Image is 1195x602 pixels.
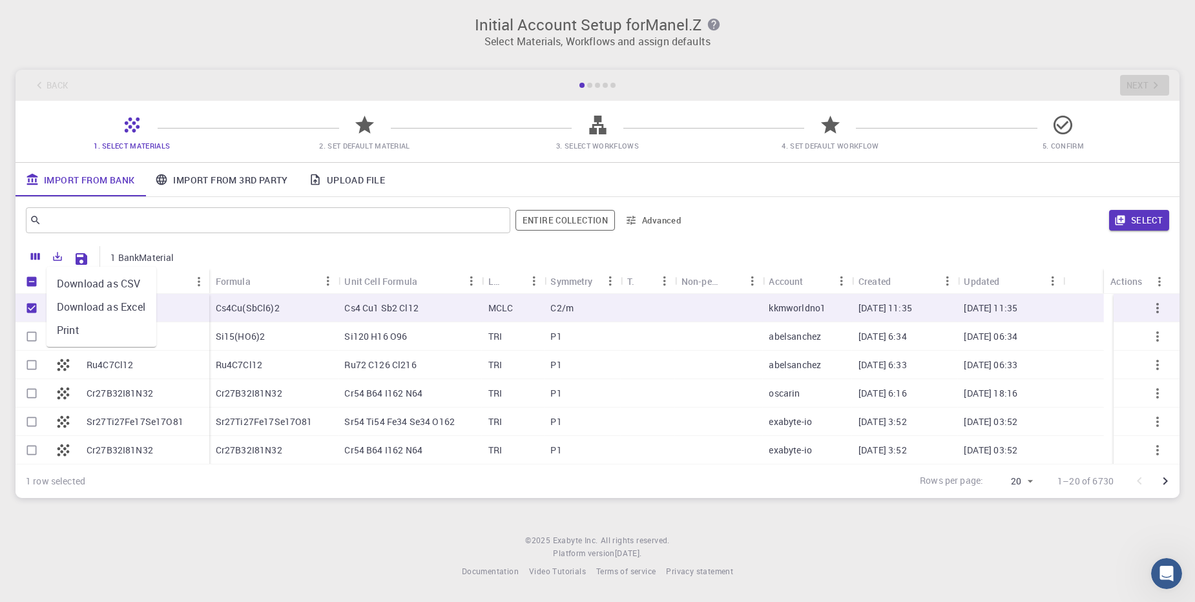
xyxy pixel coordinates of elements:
[634,271,654,291] button: Sort
[216,444,282,457] p: Cr27B32I81N32
[525,534,552,547] span: © 2025
[110,251,174,264] p: 1 BankMaterial
[675,269,763,294] div: Non-periodic
[523,271,544,291] button: Menu
[488,269,503,294] div: Lattice
[25,246,47,267] button: Columns
[529,565,586,578] a: Video Tutorials
[216,415,313,428] p: Sr27Ti27Fe17Se17O81
[488,415,502,428] p: TRI
[721,271,742,291] button: Sort
[145,163,298,196] a: Import From 3rd Party
[999,271,1020,291] button: Sort
[742,271,762,291] button: Menu
[556,141,639,150] span: 3. Select Workflows
[550,330,561,343] p: P1
[964,444,1017,457] p: [DATE] 03:52
[964,387,1017,400] p: [DATE] 18:16
[620,210,687,231] button: Advanced
[964,302,1017,315] p: [DATE] 11:35
[488,302,514,315] p: MCLC
[23,9,86,21] span: Assistance
[216,302,280,315] p: Cs4Cu(SbCl6)2
[462,566,519,576] span: Documentation
[988,472,1037,491] div: 20
[666,566,733,576] span: Privacy statement
[596,565,656,578] a: Terms of service
[769,269,803,294] div: Account
[1043,271,1063,291] button: Menu
[26,475,85,488] div: 1 row selected
[964,415,1017,428] p: [DATE] 03:52
[1110,269,1142,294] div: Actions
[621,269,675,294] div: Tags
[858,387,907,400] p: [DATE] 6:16
[462,565,519,578] a: Documentation
[344,302,418,315] p: Cs4 Cu1 Sb2 Cl12
[488,444,502,457] p: TRI
[831,271,852,291] button: Menu
[344,387,422,400] p: Cr54 B64 I162 N64
[344,269,417,294] div: Unit Cell Formula
[769,387,800,400] p: oscarin
[503,271,523,291] button: Sort
[47,267,156,347] ul: Export
[858,269,891,294] div: Created
[550,358,561,371] p: P1
[515,210,615,231] button: Entire collection
[344,444,422,457] p: Cr54 B64 I162 N64
[762,269,852,294] div: Account
[317,271,338,291] button: Menu
[482,269,545,294] div: Lattice
[615,547,642,560] a: [DATE].
[94,141,170,150] span: 1. Select Materials
[1104,269,1170,294] div: Actions
[858,415,907,428] p: [DATE] 3:52
[681,269,722,294] div: Non-periodic
[47,318,156,342] li: Print
[964,330,1017,343] p: [DATE] 06:34
[600,271,621,291] button: Menu
[23,16,1172,34] h3: Initial Account Setup for Manel.Z
[68,246,94,272] button: Save Explorer Settings
[964,269,999,294] div: Updated
[488,330,502,343] p: TRI
[515,210,615,231] span: Filter throughout whole library including sets (folders)
[344,358,416,371] p: Ru72 C126 Cl216
[654,271,675,291] button: Menu
[298,163,395,196] a: Upload File
[87,387,153,400] p: Cr27B32I81N32
[920,474,983,489] p: Rows per page:
[550,415,561,428] p: P1
[216,330,265,343] p: Si15(HO6)2
[553,535,598,545] span: Exabyte Inc.
[553,547,614,560] span: Platform version
[216,269,251,294] div: Formula
[769,444,812,457] p: exabyte-io
[417,271,438,291] button: Sort
[964,358,1017,371] p: [DATE] 06:33
[23,34,1172,49] p: Select Materials, Workflows and assign defaults
[209,269,338,294] div: Formula
[891,271,911,291] button: Sort
[550,269,592,294] div: Symmetry
[47,295,156,318] li: Download as Excel
[544,269,621,294] div: Symmetry
[87,444,153,457] p: Cr27B32I81N32
[1043,141,1084,150] span: 5. Confirm
[550,444,561,457] p: P1
[319,141,410,150] span: 2. Set Default Material
[550,302,574,315] p: C2/m
[957,269,1063,294] div: Updated
[937,271,957,291] button: Menu
[1109,210,1169,231] button: Select
[852,269,957,294] div: Created
[782,141,878,150] span: 4. Set Default Workflow
[16,163,145,196] a: Import From Bank
[627,269,634,294] div: Tags
[87,358,133,371] p: Ru4C7Cl12
[769,415,812,428] p: exabyte-io
[87,415,183,428] p: Sr27Ti27Fe17Se17O81
[769,330,821,343] p: abelsanchez
[344,415,455,428] p: Sr54 Ti54 Fe34 Se34 O162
